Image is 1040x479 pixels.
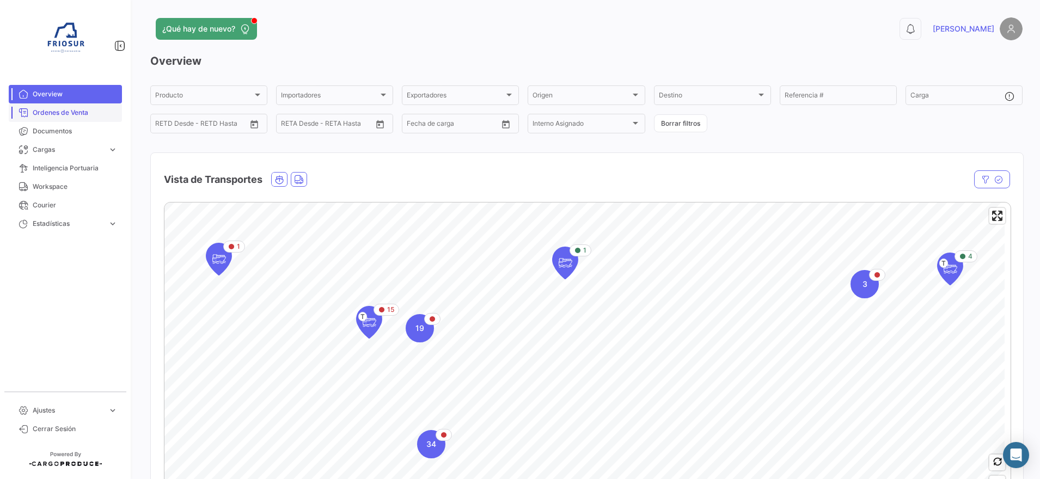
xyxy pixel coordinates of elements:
span: Cargas [33,145,103,155]
span: T [939,259,948,268]
img: placeholder-user.png [1000,17,1023,40]
span: expand_more [108,145,118,155]
span: Inteligencia Portuaria [33,163,118,173]
input: Hasta [182,121,226,129]
a: Documentos [9,122,122,140]
span: 15 [387,305,394,315]
button: Ocean [272,173,287,186]
a: Overview [9,85,122,103]
div: Map marker [206,243,232,275]
div: Map marker [406,314,434,342]
span: expand_more [108,406,118,415]
span: ¿Qué hay de nuevo? [162,23,235,34]
span: Ordenes de Venta [33,108,118,118]
a: Courier [9,196,122,214]
div: Map marker [417,430,445,458]
span: 1 [583,245,586,255]
span: Courier [33,200,118,210]
img: 6ea6c92c-e42a-4aa8-800a-31a9cab4b7b0.jpg [38,13,93,67]
span: expand_more [108,219,118,229]
input: Desde [407,121,426,129]
span: T [358,312,367,321]
button: Land [291,173,307,186]
button: Borrar filtros [654,114,707,132]
div: Map marker [552,247,578,279]
a: Inteligencia Portuaria [9,159,122,177]
input: Desde [155,121,175,129]
span: 19 [415,323,424,334]
input: Hasta [308,121,352,129]
span: Destino [659,93,756,101]
span: Estadísticas [33,219,103,229]
a: Workspace [9,177,122,196]
span: Cerrar Sesión [33,424,118,434]
span: Importadores [281,93,378,101]
div: Map marker [356,306,382,339]
h3: Overview [150,53,1023,69]
span: Origen [533,93,630,101]
button: Open calendar [372,116,388,132]
span: Documentos [33,126,118,136]
div: Map marker [937,253,963,285]
input: Hasta [434,121,478,129]
span: Workspace [33,182,118,192]
span: 3 [862,279,867,290]
span: 34 [426,439,436,450]
span: 4 [968,251,972,261]
div: Abrir Intercom Messenger [1003,442,1029,468]
button: ¿Qué hay de nuevo? [156,18,257,40]
div: Map marker [851,270,879,298]
button: Enter fullscreen [989,208,1005,224]
span: Producto [155,93,253,101]
button: Open calendar [498,116,514,132]
a: Ordenes de Venta [9,103,122,122]
h4: Vista de Transportes [164,172,262,187]
button: Open calendar [246,116,262,132]
span: Ajustes [33,406,103,415]
span: Interno Asignado [533,121,630,129]
span: 1 [237,242,240,251]
span: Exportadores [407,93,504,101]
span: [PERSON_NAME] [933,23,994,34]
input: Desde [281,121,301,129]
span: Overview [33,89,118,99]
